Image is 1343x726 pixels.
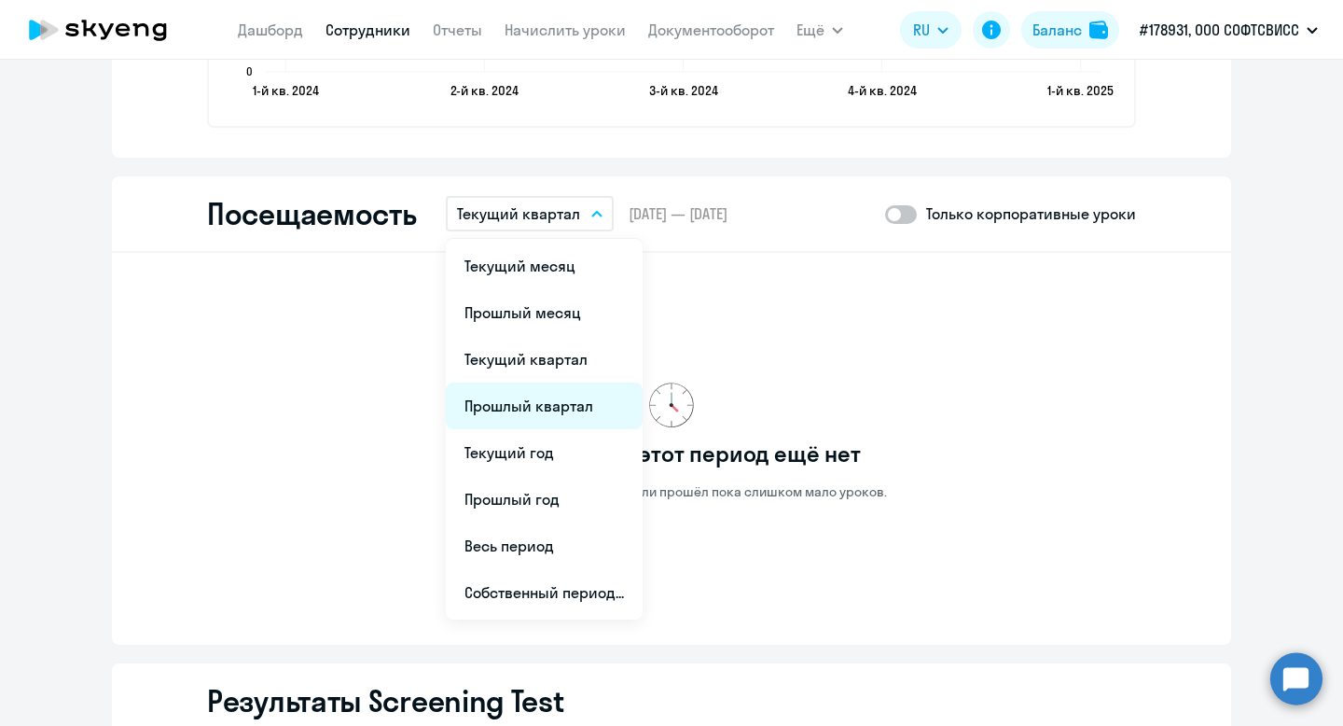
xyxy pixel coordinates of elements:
h2: Результаты Screening Test [207,682,564,719]
button: RU [900,11,962,49]
a: Документооборот [648,21,774,39]
img: no-data [649,383,694,427]
button: #178931, ООО СОФТСВИСС [1130,7,1327,52]
a: Начислить уроки [505,21,626,39]
button: Ещё [796,11,843,49]
text: 1-й кв. 2024 [253,82,319,99]
ul: Ещё [446,239,643,620]
button: Балансbalance [1021,11,1119,49]
text: 1-й кв. 2025 [1047,82,1114,99]
p: Только корпоративные уроки [926,202,1136,225]
a: Отчеты [433,21,482,39]
a: Дашборд [238,21,303,39]
span: [DATE] — [DATE] [629,203,727,224]
h2: Посещаемость [207,195,416,232]
p: Текущий квартал [457,202,580,225]
text: 4-й кв. 2024 [848,82,917,99]
img: balance [1089,21,1108,39]
text: 2-й кв. 2024 [450,82,519,99]
text: 0 [246,64,253,78]
span: Ещё [796,19,824,41]
h3: Статистики за этот период ещё нет [482,439,860,468]
button: Текущий квартал [446,196,614,231]
span: RU [913,19,930,41]
div: Баланс [1032,19,1082,41]
p: Сотрудник не начал занятия или прошёл пока слишком мало уроков. [456,483,887,500]
text: 3-й кв. 2024 [649,82,718,99]
a: Сотрудники [325,21,410,39]
p: #178931, ООО СОФТСВИСС [1140,19,1299,41]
